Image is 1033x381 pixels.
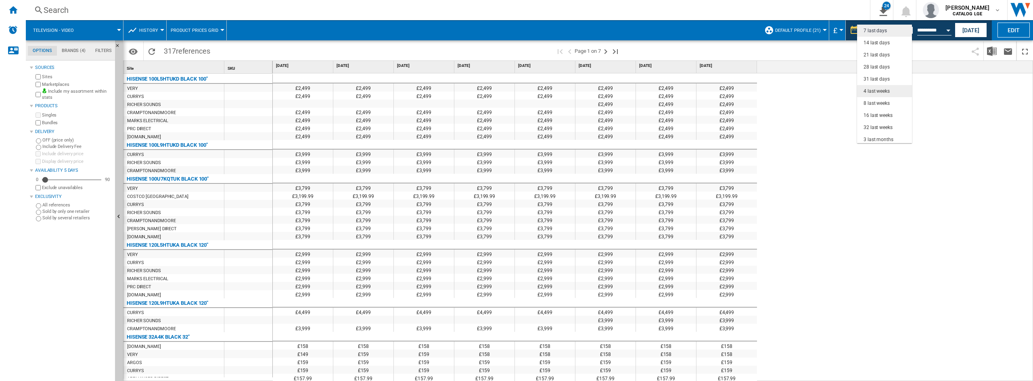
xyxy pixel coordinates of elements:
[864,27,887,34] div: 7 last days
[864,100,890,107] div: 8 last weeks
[864,64,890,71] div: 28 last days
[864,76,890,83] div: 31 last days
[864,52,890,58] div: 21 last days
[864,124,893,131] div: 32 last weeks
[864,136,893,143] div: 3 last months
[864,40,890,46] div: 14 last days
[864,88,890,95] div: 4 last weeks
[864,112,893,119] div: 16 last weeks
